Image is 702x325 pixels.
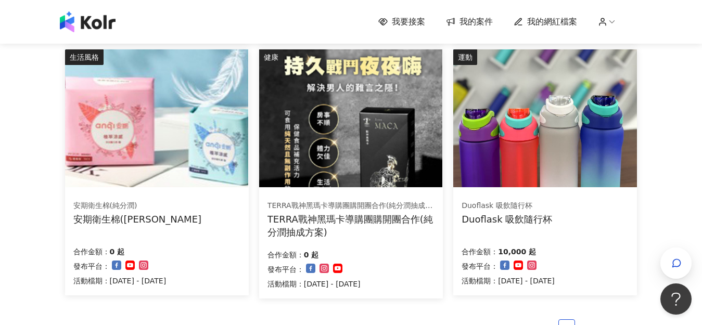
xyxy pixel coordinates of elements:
[304,249,319,261] p: 0 起
[110,245,125,258] p: 0 起
[460,16,493,28] span: 我的案件
[446,16,493,28] a: 我的案件
[267,249,304,261] p: 合作金額：
[259,49,442,187] img: TERRA戰神黑瑪卡
[259,49,283,65] div: 健康
[453,49,636,187] img: Duoflask 吸飲隨行杯
[65,49,104,65] div: 生活風格
[462,213,552,226] div: Duoflask 吸飲隨行杯
[65,49,248,187] img: 安期衛生棉
[527,16,577,28] span: 我的網紅檔案
[267,263,304,276] p: 發布平台：
[73,275,167,287] p: 活動檔期：[DATE] - [DATE]
[73,201,202,211] div: 安期衛生棉(純分潤)
[73,245,110,258] p: 合作金額：
[462,201,552,211] div: Duoflask 吸飲隨行杯
[267,213,435,239] div: TERRA戰神黑瑪卡導購團購開團合作(純分潤抽成方案)
[453,49,477,65] div: 運動
[660,283,692,315] iframe: Help Scout Beacon - Open
[267,278,361,290] p: 活動檔期：[DATE] - [DATE]
[462,260,498,272] p: 發布平台：
[60,11,116,32] img: logo
[73,213,202,226] div: 安期衛生棉([PERSON_NAME]
[392,16,425,28] span: 我要接案
[462,275,555,287] p: 活動檔期：[DATE] - [DATE]
[378,16,425,28] a: 我要接案
[462,245,498,258] p: 合作金額：
[73,260,110,272] p: 發布平台：
[267,201,434,211] div: TERRA戰神黑瑪卡導購團購開團合作(純分潤抽成方案)
[498,245,536,258] p: 10,000 起
[514,16,577,28] a: 我的網紅檔案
